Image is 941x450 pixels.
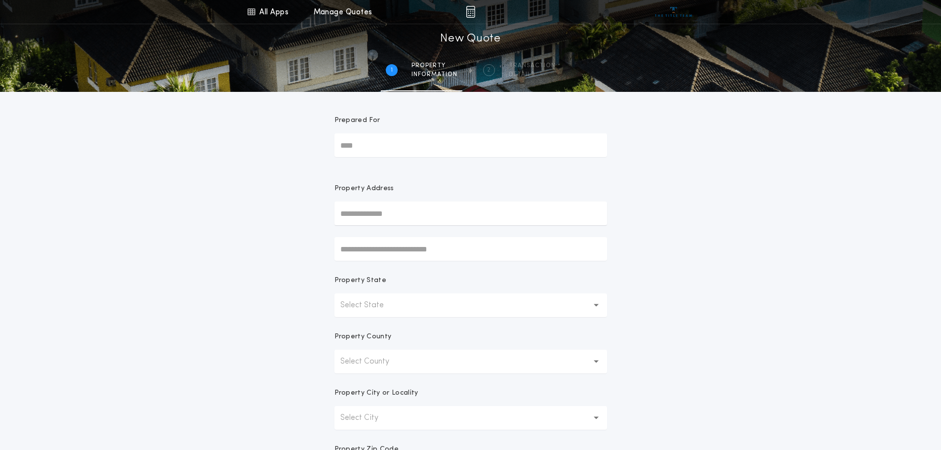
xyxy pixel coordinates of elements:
p: Select County [340,356,405,368]
button: Select City [334,406,607,430]
p: Property City or Locality [334,388,418,398]
h1: New Quote [440,31,500,47]
img: vs-icon [655,7,692,17]
h2: 1 [391,66,393,74]
p: Select City [340,412,394,424]
p: Property Address [334,184,607,194]
button: Select State [334,293,607,317]
span: details [509,71,556,79]
h2: 2 [487,66,491,74]
p: Property County [334,332,392,342]
p: Select State [340,299,400,311]
img: img [466,6,475,18]
span: Property [411,62,457,70]
p: Prepared For [334,116,380,125]
p: Property State [334,276,386,286]
span: Transaction [509,62,556,70]
button: Select County [334,350,607,373]
span: information [411,71,457,79]
input: Prepared For [334,133,607,157]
